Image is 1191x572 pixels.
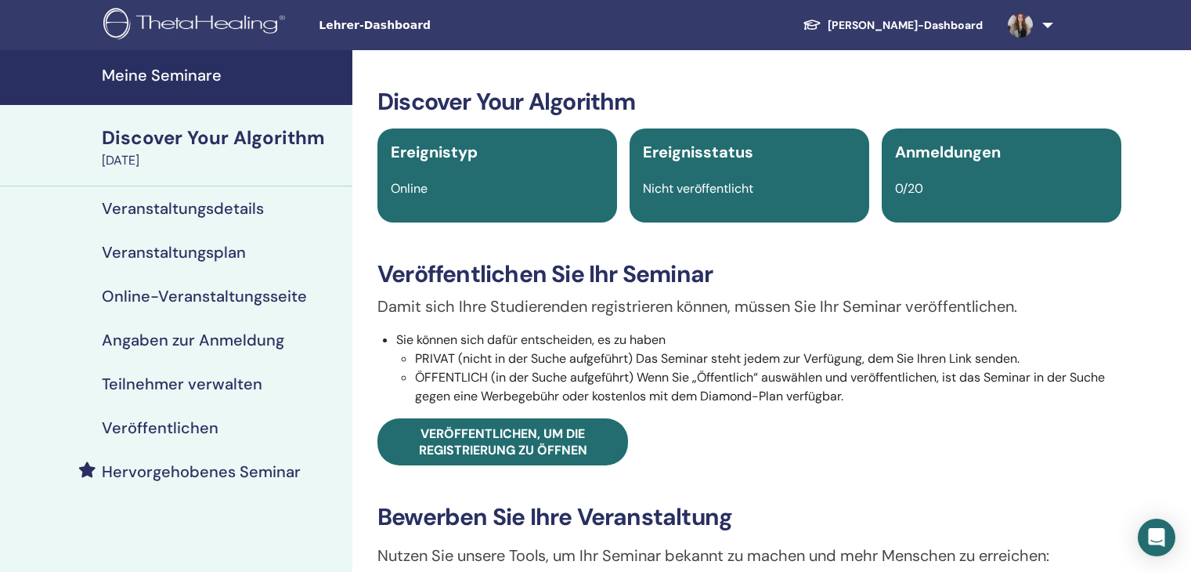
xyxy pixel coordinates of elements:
[92,125,352,170] a: Discover Your Algorithm[DATE]
[319,17,554,34] span: Lehrer-Dashboard
[1008,13,1033,38] img: default.jpg
[102,287,307,306] h4: Online-Veranstaltungsseite
[377,88,1121,116] h3: Discover Your Algorithm
[790,11,995,40] a: [PERSON_NAME]-Dashboard
[377,503,1121,531] h3: Bewerben Sie Ihre Veranstaltung
[803,18,821,31] img: graduation-cap-white.svg
[415,368,1121,406] li: ÖFFENTLICH (in der Suche aufgeführt) Wenn Sie „Öffentlich“ auswählen und veröffentlichen, ist das...
[415,349,1121,368] li: PRIVAT (nicht in der Suche aufgeführt) Das Seminar steht jedem zur Verfügung, dem Sie Ihren Link ...
[391,180,428,197] span: Online
[377,544,1121,567] p: Nutzen Sie unsere Tools, um Ihr Seminar bekannt zu machen und mehr Menschen zu erreichen:
[102,66,343,85] h4: Meine Seminare
[377,260,1121,288] h3: Veröffentlichen Sie Ihr Seminar
[419,425,587,458] span: Veröffentlichen, um die Registrierung zu öffnen
[895,142,1001,162] span: Anmeldungen
[102,418,218,437] h4: Veröffentlichen
[377,418,628,465] a: Veröffentlichen, um die Registrierung zu öffnen
[377,295,1121,318] p: Damit sich Ihre Studierenden registrieren können, müssen Sie Ihr Seminar veröffentlichen.
[102,243,246,262] h4: Veranstaltungsplan
[103,8,291,43] img: logo.png
[895,180,923,197] span: 0/20
[1138,519,1175,556] div: Open Intercom Messenger
[102,462,301,481] h4: Hervorgehobenes Seminar
[391,142,478,162] span: Ereignistyp
[643,142,753,162] span: Ereignisstatus
[102,125,343,151] div: Discover Your Algorithm
[102,151,343,170] div: [DATE]
[643,180,753,197] span: Nicht veröffentlicht
[102,331,284,349] h4: Angaben zur Anmeldung
[102,199,264,218] h4: Veranstaltungsdetails
[102,375,262,393] h4: Teilnehmer verwalten
[396,331,1121,406] li: Sie können sich dafür entscheiden, es zu haben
